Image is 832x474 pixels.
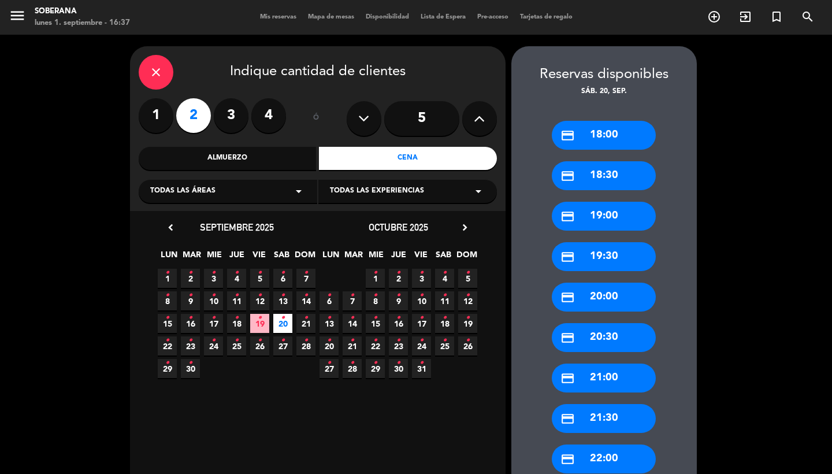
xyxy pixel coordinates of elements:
[389,269,408,288] span: 2
[250,269,269,288] span: 5
[139,55,497,90] div: Indique cantidad de clientes
[258,286,262,305] i: •
[320,291,339,310] span: 6
[158,314,177,333] span: 15
[281,286,285,305] i: •
[366,269,385,288] span: 1
[188,309,192,327] i: •
[560,209,575,224] i: credit_card
[435,314,454,333] span: 18
[552,323,656,352] div: 20:30
[389,359,408,378] span: 30
[411,248,430,267] span: VIE
[396,309,400,327] i: •
[139,98,173,133] label: 1
[360,14,415,20] span: Disponibilidad
[552,283,656,312] div: 20:00
[373,286,377,305] i: •
[188,264,192,282] i: •
[235,286,239,305] i: •
[165,331,169,350] i: •
[330,186,424,197] span: Todas las experiencias
[412,359,431,378] span: 31
[560,128,575,143] i: credit_card
[552,242,656,271] div: 19:30
[296,336,315,355] span: 28
[272,248,291,267] span: SAB
[181,359,200,378] span: 30
[552,445,656,473] div: 22:00
[9,7,26,24] i: menu
[258,264,262,282] i: •
[801,10,815,24] i: search
[188,331,192,350] i: •
[205,248,224,267] span: MIE
[204,314,223,333] span: 17
[211,286,216,305] i: •
[366,336,385,355] span: 22
[165,221,177,234] i: chevron_left
[560,250,575,264] i: credit_card
[295,248,314,267] span: DOM
[419,331,424,350] i: •
[150,186,216,197] span: Todas las áreas
[211,264,216,282] i: •
[366,314,385,333] span: 15
[35,17,130,29] div: lunes 1. septiembre - 16:37
[707,10,721,24] i: add_circle_outline
[366,248,385,267] span: MIE
[419,286,424,305] i: •
[188,354,192,372] i: •
[204,291,223,310] span: 10
[552,161,656,190] div: 18:30
[321,248,340,267] span: LUN
[466,309,470,327] i: •
[560,290,575,305] i: credit_card
[158,359,177,378] span: 29
[158,291,177,310] span: 8
[389,336,408,355] span: 23
[373,331,377,350] i: •
[443,264,447,282] i: •
[258,309,262,327] i: •
[552,364,656,392] div: 21:00
[320,314,339,333] span: 13
[281,264,285,282] i: •
[281,331,285,350] i: •
[396,264,400,282] i: •
[471,184,485,198] i: arrow_drop_down
[327,354,331,372] i: •
[159,248,179,267] span: LUN
[227,314,246,333] span: 18
[419,309,424,327] i: •
[158,269,177,288] span: 1
[435,291,454,310] span: 11
[304,309,308,327] i: •
[412,336,431,355] span: 24
[227,248,246,267] span: JUE
[204,269,223,288] span: 3
[560,412,575,426] i: credit_card
[296,314,315,333] span: 21
[373,354,377,372] i: •
[419,354,424,372] i: •
[350,331,354,350] i: •
[443,331,447,350] i: •
[181,269,200,288] span: 2
[770,10,783,24] i: turned_in_not
[466,286,470,305] i: •
[412,269,431,288] span: 3
[327,309,331,327] i: •
[214,98,248,133] label: 3
[250,291,269,310] span: 12
[434,248,453,267] span: SAB
[343,336,362,355] span: 21
[458,336,477,355] span: 26
[552,404,656,433] div: 21:30
[250,336,269,355] span: 26
[327,331,331,350] i: •
[273,269,292,288] span: 6
[459,221,471,234] i: chevron_right
[369,221,428,233] span: octubre 2025
[373,264,377,282] i: •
